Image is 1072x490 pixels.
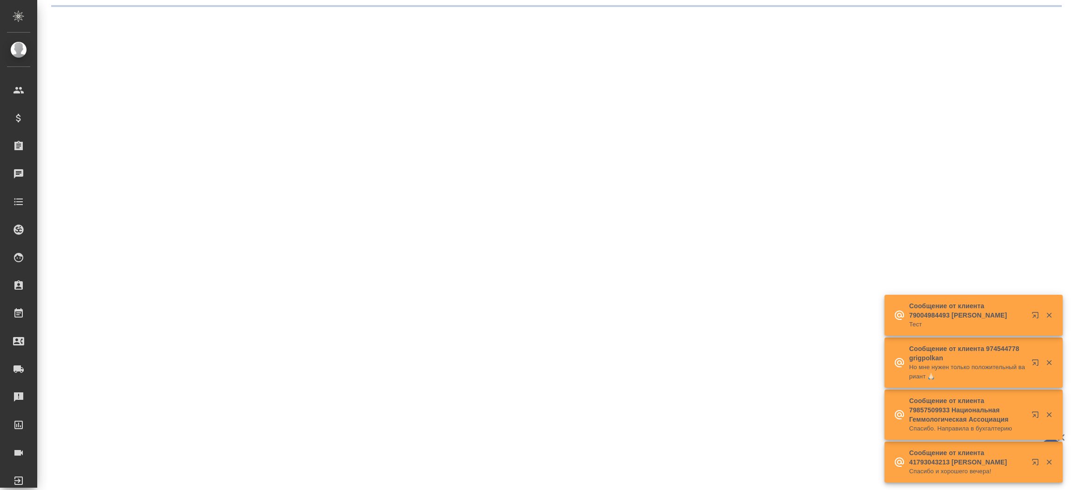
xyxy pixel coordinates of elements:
[1039,458,1059,466] button: Закрыть
[909,301,1025,320] p: Сообщение от клиента 79004984493 [PERSON_NAME]
[1039,358,1059,367] button: Закрыть
[1026,405,1048,428] button: Открыть в новой вкладке
[909,467,1025,476] p: Спасибо и хорошего вечера!
[1039,411,1059,419] button: Закрыть
[909,320,1025,329] p: Тест
[1039,311,1059,319] button: Закрыть
[909,448,1025,467] p: Сообщение от клиента 41793043213 [PERSON_NAME]
[909,363,1025,381] p: Но мне нужен только положительный вариант 🙏🏻
[1026,453,1048,475] button: Открыть в новой вкладке
[1026,353,1048,376] button: Открыть в новой вкладке
[1026,306,1048,328] button: Открыть в новой вкладке
[909,344,1025,363] p: Сообщение от клиента 974544778 grigpolkan
[909,396,1025,424] p: Сообщение от клиента 79857509933 Национальная Геммологическая Ассоциация
[909,424,1025,433] p: Спасибо. Направила в бухгалтерию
